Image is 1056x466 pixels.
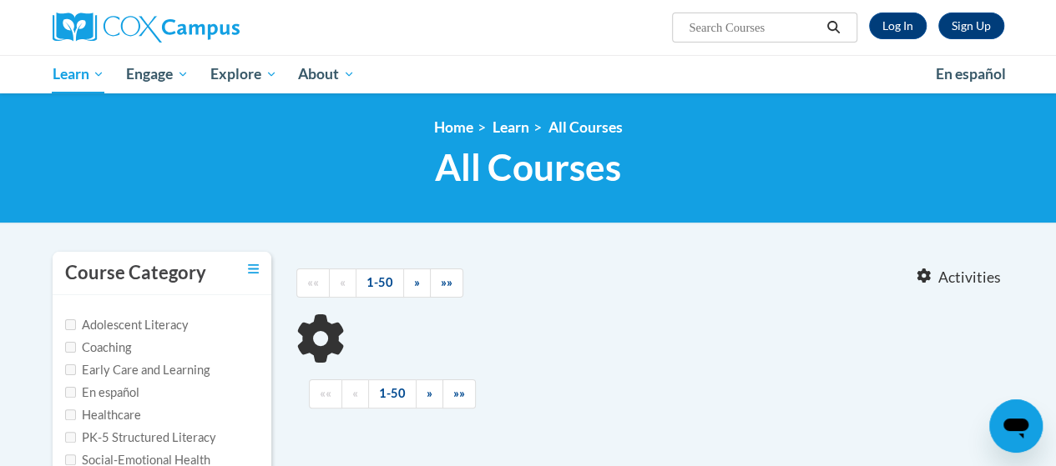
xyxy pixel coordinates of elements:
img: Cox Campus [53,13,240,43]
input: Checkbox for Options [65,364,76,375]
a: Log In [869,13,927,39]
a: Register [938,13,1004,39]
span: « [340,275,346,289]
div: Main menu [40,55,1017,93]
a: About [287,55,366,93]
a: Cox Campus [53,13,353,43]
input: Checkbox for Options [65,409,76,420]
a: Home [434,118,473,136]
a: 1-50 [368,379,417,408]
a: Learn [493,118,529,136]
a: Previous [341,379,369,408]
span: » [427,386,432,400]
a: Next [416,379,443,408]
iframe: Button to launch messaging window [989,399,1043,453]
a: Previous [329,268,356,298]
input: Checkbox for Options [65,319,76,330]
a: Begining [309,379,342,408]
a: Toggle collapse [248,260,259,278]
a: Learn [42,55,116,93]
span: Learn [52,64,104,84]
label: PK-5 Structured Literacy [65,428,216,447]
a: All Courses [548,118,623,136]
a: Next [403,268,431,298]
label: Early Care and Learning [65,361,210,379]
input: Checkbox for Options [65,387,76,398]
button: Search [821,18,846,38]
span: « [352,386,358,400]
a: End [430,268,463,298]
span: «« [320,386,331,400]
span: »» [441,275,452,289]
span: En español [936,65,1006,83]
a: 1-50 [356,268,404,298]
span: »» [453,386,465,400]
a: Begining [296,268,330,298]
label: Coaching [65,338,131,357]
label: Adolescent Literacy [65,316,189,334]
label: Healthcare [65,406,141,424]
a: En español [925,57,1017,92]
span: All Courses [435,145,621,189]
input: Checkbox for Options [65,432,76,443]
span: Engage [126,64,189,84]
span: Activities [938,268,1001,287]
input: Checkbox for Options [65,342,76,353]
input: Checkbox for Options [65,454,76,465]
a: Explore [200,55,288,93]
input: Search Courses [687,18,821,38]
span: «« [307,275,319,289]
span: About [298,64,355,84]
h3: Course Category [65,260,206,286]
a: End [442,379,476,408]
span: Explore [210,64,277,84]
a: Engage [115,55,200,93]
span: » [414,275,420,289]
label: En español [65,383,139,402]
